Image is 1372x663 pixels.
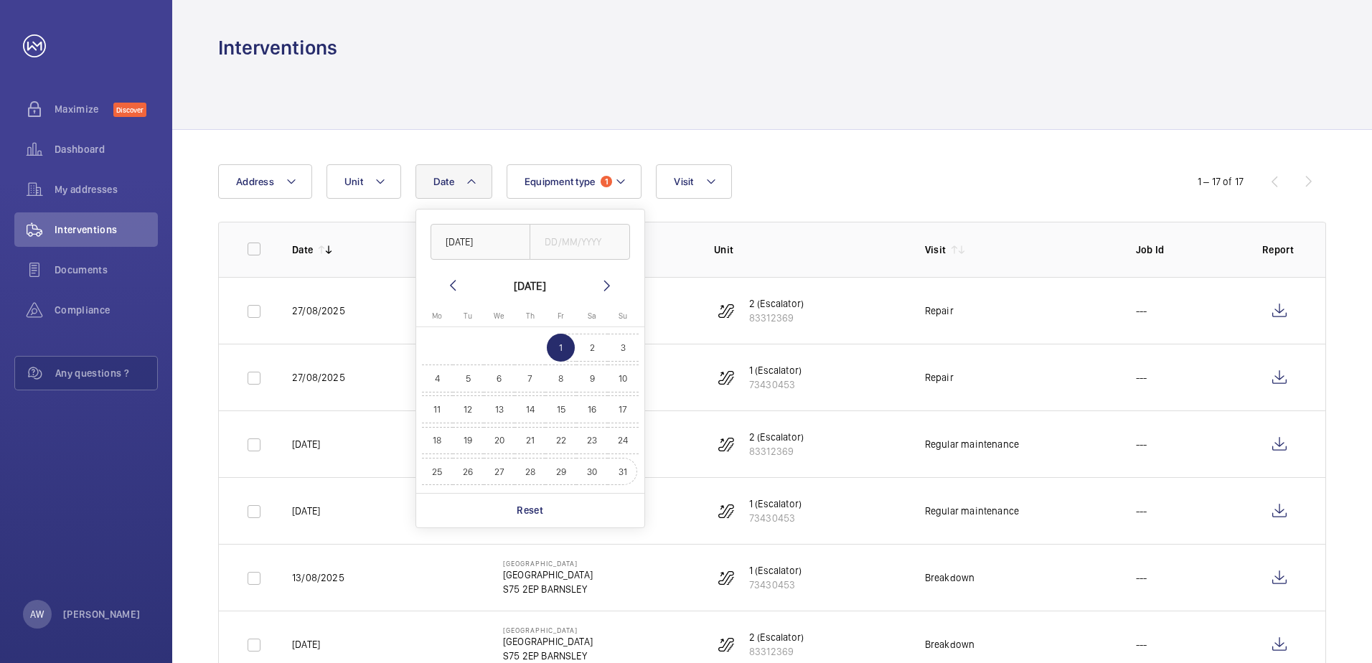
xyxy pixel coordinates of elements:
p: [DATE] [292,504,320,518]
p: Unit [714,243,902,257]
span: Documents [55,263,158,277]
span: 16 [578,395,606,423]
button: August 21, 2025 [514,425,545,456]
img: escalator.svg [718,302,735,319]
span: Sa [588,311,596,321]
span: Th [526,311,535,321]
p: --- [1136,304,1147,318]
button: August 23, 2025 [576,425,607,456]
button: Address [218,164,312,199]
p: [GEOGRAPHIC_DATA] [503,559,593,568]
span: 1 [547,334,575,362]
span: 15 [547,395,575,423]
span: Date [433,176,454,187]
span: My addresses [55,182,158,197]
span: 27 [485,458,513,486]
span: 28 [516,458,544,486]
span: 25 [423,458,451,486]
img: escalator.svg [718,369,735,386]
p: --- [1136,637,1147,652]
div: Repair [925,370,954,385]
button: August 30, 2025 [576,456,607,487]
span: 13 [485,395,513,423]
button: August 7, 2025 [514,363,545,394]
p: 13/08/2025 [292,570,344,585]
span: We [494,311,504,321]
span: Su [619,311,627,321]
span: 8 [547,365,575,392]
button: August 24, 2025 [608,425,639,456]
span: 1 [601,176,612,187]
button: August 17, 2025 [608,394,639,425]
p: 83312369 [749,444,804,459]
button: August 1, 2025 [545,332,576,363]
span: 20 [485,427,513,455]
button: August 20, 2025 [484,425,514,456]
button: August 10, 2025 [608,363,639,394]
button: August 4, 2025 [422,363,453,394]
input: DD/MM/YYYY [431,224,531,260]
p: 27/08/2025 [292,304,345,318]
div: Breakdown [925,637,975,652]
span: 2 [578,334,606,362]
p: 2 (Escalator) [749,296,804,311]
p: --- [1136,370,1147,385]
span: 3 [609,334,637,362]
p: [PERSON_NAME] [63,607,141,621]
span: 23 [578,427,606,455]
button: August 14, 2025 [514,394,545,425]
span: 7 [516,365,544,392]
p: [GEOGRAPHIC_DATA] [503,568,593,582]
p: 73430453 [749,511,802,525]
p: 73430453 [749,377,802,392]
input: DD/MM/YYYY [530,224,630,260]
span: Address [236,176,274,187]
p: 73430453 [749,578,802,592]
p: S75 2EP BARNSLEY [503,582,593,596]
button: August 5, 2025 [453,363,484,394]
p: 1 (Escalator) [749,363,802,377]
div: Regular maintenance [925,504,1019,518]
button: August 26, 2025 [453,456,484,487]
div: Breakdown [925,570,975,585]
p: 2 (Escalator) [749,430,804,444]
button: Date [415,164,492,199]
button: August 13, 2025 [484,394,514,425]
span: 19 [454,427,482,455]
span: Visit [674,176,693,187]
span: 30 [578,458,606,486]
p: Date [292,243,313,257]
span: Interventions [55,222,158,237]
p: [DATE] [292,637,320,652]
button: August 3, 2025 [608,332,639,363]
p: Report [1262,243,1297,257]
button: Unit [326,164,401,199]
span: 31 [609,458,637,486]
p: [DATE] [292,437,320,451]
button: August 19, 2025 [453,425,484,456]
span: Mo [432,311,442,321]
button: August 9, 2025 [576,363,607,394]
span: 17 [609,395,637,423]
button: August 12, 2025 [453,394,484,425]
button: August 29, 2025 [545,456,576,487]
span: 10 [609,365,637,392]
div: Regular maintenance [925,437,1019,451]
p: Job Id [1136,243,1239,257]
p: --- [1136,437,1147,451]
span: Compliance [55,303,158,317]
span: 12 [454,395,482,423]
img: escalator.svg [718,436,735,453]
span: Fr [558,311,564,321]
span: 29 [547,458,575,486]
span: 22 [547,427,575,455]
img: escalator.svg [718,569,735,586]
button: Visit [656,164,731,199]
button: August 11, 2025 [422,394,453,425]
h1: Interventions [218,34,337,61]
button: August 16, 2025 [576,394,607,425]
p: Reset [517,503,543,517]
button: August 22, 2025 [545,425,576,456]
button: August 27, 2025 [484,456,514,487]
button: August 6, 2025 [484,363,514,394]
